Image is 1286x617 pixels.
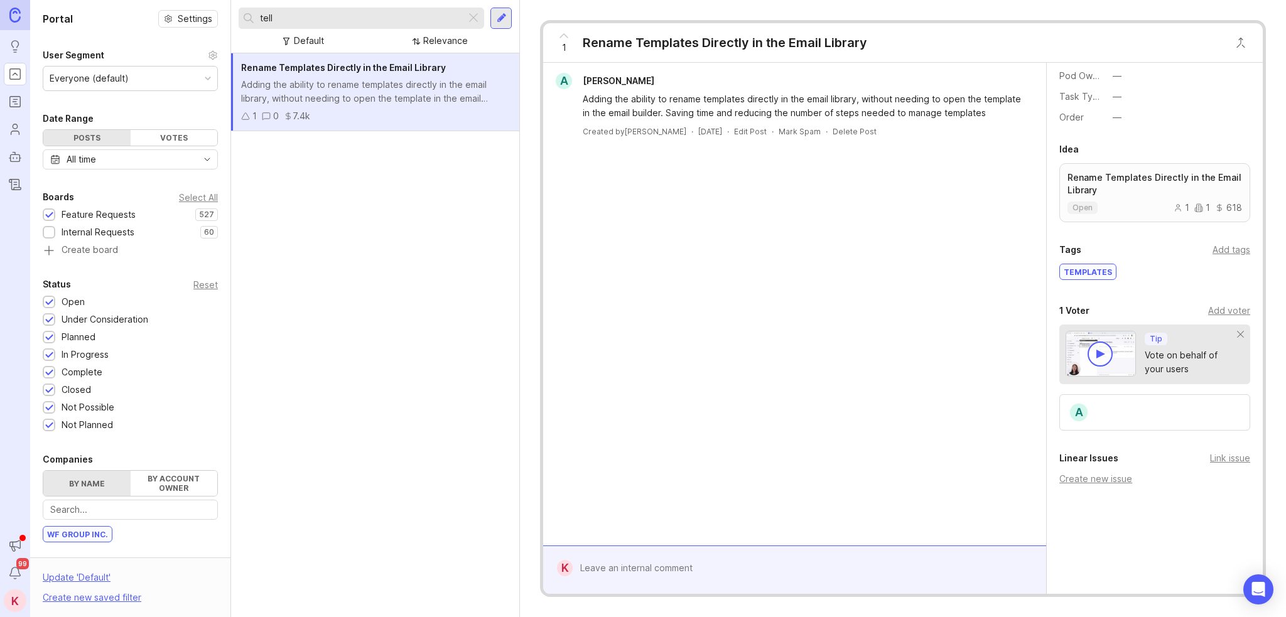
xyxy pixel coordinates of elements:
[43,591,141,604] div: Create new saved filter
[199,210,214,220] p: 527
[1066,331,1135,377] img: video-thumbnail-vote-d41b83416815613422e2ca741bf692cc.jpg
[583,75,654,86] span: [PERSON_NAME]
[62,348,109,362] div: In Progress
[260,11,461,25] input: Search...
[178,13,212,25] span: Settings
[1194,203,1210,212] div: 1
[4,118,26,141] a: Users
[43,277,71,292] div: Status
[131,471,218,496] label: By account owner
[62,330,95,344] div: Planned
[826,126,828,137] div: ·
[1073,203,1093,213] p: open
[1059,70,1123,81] label: Pod Ownership
[1208,304,1250,318] div: Add voter
[1210,451,1250,465] div: Link issue
[241,62,446,73] span: Rename Templates Directly in the Email Library
[833,126,877,137] div: Delete Post
[1060,264,1116,279] div: templates
[691,126,693,137] div: ·
[43,471,131,496] label: By name
[734,126,767,137] div: Edit Post
[1113,69,1121,83] div: —
[1145,348,1238,376] div: Vote on behalf of your users
[1150,334,1162,344] p: Tip
[231,53,519,131] a: Rename Templates Directly in the Email LibraryAdding the ability to rename templates directly in ...
[62,208,136,222] div: Feature Requests
[1228,30,1253,55] button: Close button
[197,154,217,164] svg: toggle icon
[698,127,722,136] time: [DATE]
[557,560,573,576] div: K
[43,111,94,126] div: Date Range
[583,34,867,51] div: Rename Templates Directly in the Email Library
[1059,451,1118,466] div: Linear Issues
[131,130,218,146] div: Votes
[62,418,113,432] div: Not Planned
[1059,142,1079,157] div: Idea
[1059,472,1250,486] div: Create new issue
[1059,242,1081,257] div: Tags
[43,245,218,257] a: Create board
[293,109,310,123] div: 7.4k
[4,173,26,196] a: Changelog
[62,225,134,239] div: Internal Requests
[562,41,566,55] span: 1
[9,8,21,22] img: Canny Home
[67,153,96,166] div: All time
[772,126,774,137] div: ·
[252,109,257,123] div: 1
[179,194,218,201] div: Select All
[1059,163,1250,222] a: Rename Templates Directly in the Email Libraryopen11618
[4,589,26,612] button: K
[62,400,114,414] div: Not Possible
[4,63,26,85] a: Portal
[1067,171,1242,196] p: Rename Templates Directly in the Email Library
[1059,112,1084,122] label: Order
[43,571,111,591] div: Update ' Default '
[43,48,104,63] div: User Segment
[4,90,26,113] a: Roadmaps
[241,78,509,105] div: Adding the ability to rename templates directly in the email library, without needing to open the...
[1213,243,1250,257] div: Add tags
[50,72,129,85] div: Everyone (default)
[556,73,572,89] div: A
[204,227,214,237] p: 60
[1059,91,1104,102] label: Task Type
[62,313,148,326] div: Under Consideration
[273,109,279,123] div: 0
[583,92,1021,120] div: Adding the ability to rename templates directly in the email library, without needing to open the...
[158,10,218,28] button: Settings
[43,527,112,542] div: WF Group Inc.
[43,452,93,467] div: Companies
[779,126,821,137] button: Mark Spam
[62,365,102,379] div: Complete
[16,558,29,569] span: 99
[1243,574,1273,604] div: Open Intercom Messenger
[698,126,722,137] a: [DATE]
[4,35,26,58] a: Ideas
[727,126,729,137] div: ·
[548,73,664,89] a: A[PERSON_NAME]
[62,295,85,309] div: Open
[43,130,131,146] div: Posts
[50,503,210,517] input: Search...
[1113,90,1121,104] div: —
[43,11,73,26] h1: Portal
[423,34,468,48] div: Relevance
[4,562,26,584] button: Notifications
[193,281,218,288] div: Reset
[1113,110,1121,124] div: —
[294,34,324,48] div: Default
[4,534,26,557] button: Announcements
[1059,303,1089,318] div: 1 Voter
[1174,203,1189,212] div: 1
[43,190,74,205] div: Boards
[1069,402,1089,422] div: A
[4,146,26,168] a: Autopilot
[62,383,91,397] div: Closed
[583,126,686,137] div: Created by [PERSON_NAME]
[1215,203,1242,212] div: 618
